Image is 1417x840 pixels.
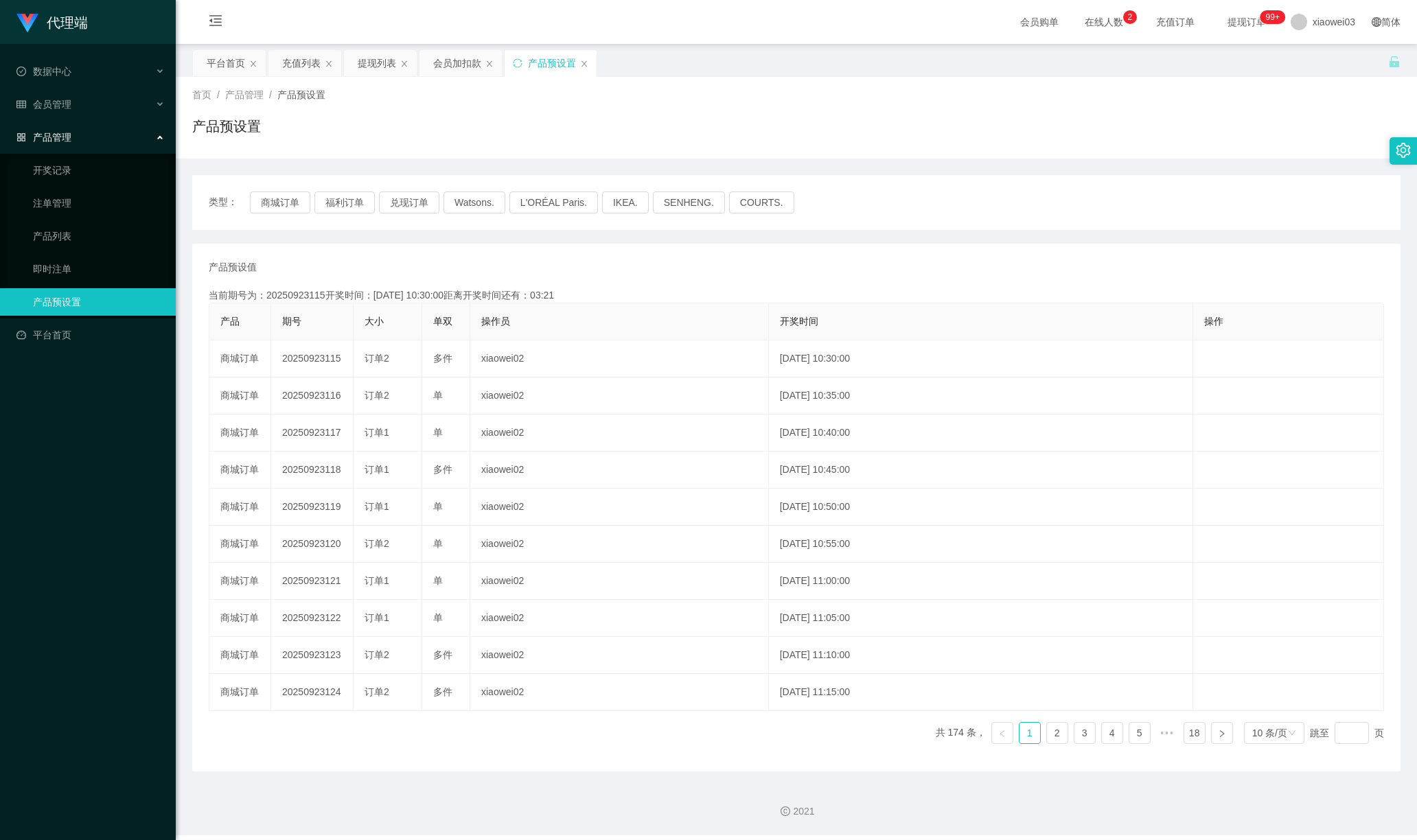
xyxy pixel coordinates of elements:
span: 订单1 [365,464,389,475]
h1: 代理端 [47,1,88,45]
span: 单 [433,612,443,623]
div: 平台首页 [207,50,245,76]
button: 兑现订单 [379,191,439,213]
li: 4 [1101,722,1123,744]
span: 数据中心 [16,66,71,77]
td: 商城订单 [209,526,271,563]
td: xiaowei02 [470,637,769,674]
button: IKEA. [602,191,649,213]
a: 4 [1102,723,1122,743]
td: 商城订单 [209,415,271,452]
i: 图标: close [580,60,588,68]
a: 即时注单 [33,255,165,283]
td: 20250923123 [271,637,354,674]
span: 单 [433,427,443,438]
button: COURTS. [729,191,794,213]
a: 1 [1019,723,1040,743]
span: 订单1 [365,612,389,623]
span: 产品管理 [16,132,71,143]
td: 20250923120 [271,526,354,563]
i: 图标: close [249,60,257,68]
td: 20250923119 [271,489,354,526]
i: 图标: close [485,60,494,68]
td: xiaowei02 [470,452,769,489]
span: 提现订单 [1221,17,1273,27]
td: 20250923124 [271,674,354,711]
td: 20250923121 [271,563,354,600]
li: 下一页 [1211,722,1233,744]
div: 产品预设置 [528,50,576,76]
td: [DATE] 10:35:00 [769,377,1193,415]
td: [DATE] 11:05:00 [769,600,1193,637]
button: 商城订单 [250,191,310,213]
i: 图标: check-circle-o [16,67,26,76]
h1: 产品预设置 [192,116,261,137]
i: 图标: unlock [1388,56,1401,68]
div: 会员加扣款 [433,50,481,76]
li: 共 174 条， [936,722,986,744]
td: xiaowei02 [470,563,769,600]
span: 操作 [1204,316,1223,327]
td: [DATE] 10:50:00 [769,489,1193,526]
td: 商城订单 [209,674,271,711]
button: 福利订单 [314,191,375,213]
li: 上一页 [991,722,1013,744]
span: / [269,89,272,100]
span: 在线人数 [1078,17,1130,27]
div: 提现列表 [358,50,396,76]
td: xiaowei02 [470,489,769,526]
i: 图标: table [16,100,26,109]
td: xiaowei02 [470,415,769,452]
span: 单 [433,538,443,549]
span: 订单2 [365,390,389,401]
td: 20250923118 [271,452,354,489]
td: [DATE] 10:55:00 [769,526,1193,563]
span: 期号 [282,316,301,327]
a: 18 [1184,723,1205,743]
td: [DATE] 11:15:00 [769,674,1193,711]
a: 开奖记录 [33,156,165,184]
span: 充值订单 [1149,17,1201,27]
li: 1 [1019,722,1041,744]
td: 20250923117 [271,415,354,452]
span: 多件 [433,686,452,697]
span: 开奖时间 [780,316,818,327]
sup: 1200 [1260,10,1285,24]
i: 图标: sync [513,58,522,68]
span: 订单1 [365,427,389,438]
td: [DATE] 11:00:00 [769,563,1193,600]
i: 图标: setting [1396,143,1411,158]
i: 图标: menu-fold [192,1,239,45]
li: 向后 5 页 [1156,722,1178,744]
i: 图标: appstore-o [16,132,26,142]
span: 多件 [433,353,452,364]
span: / [217,89,220,100]
i: 图标: global [1372,17,1381,27]
button: SENHENG. [653,191,725,213]
span: 操作员 [481,316,510,327]
td: 20250923116 [271,377,354,415]
i: 图标: close [400,60,408,68]
button: Watsons. [443,191,505,213]
i: 图标: left [998,730,1006,738]
td: [DATE] 10:45:00 [769,452,1193,489]
a: 代理端 [16,16,88,27]
span: 订单2 [365,353,389,364]
span: 订单1 [365,575,389,586]
td: [DATE] 10:40:00 [769,415,1193,452]
span: 产品预设值 [209,260,257,275]
i: 图标: copyright [781,806,790,816]
a: 注单管理 [33,189,165,217]
td: 商城订单 [209,563,271,600]
li: 2 [1046,722,1068,744]
td: 商城订单 [209,340,271,377]
li: 5 [1129,722,1151,744]
td: xiaowei02 [470,377,769,415]
span: 单双 [433,316,452,327]
button: L'ORÉAL Paris. [509,191,598,213]
i: 图标: close [325,60,333,68]
td: 商城订单 [209,377,271,415]
span: 订单1 [365,501,389,512]
div: 充值列表 [282,50,321,76]
p: 2 [1127,10,1132,24]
